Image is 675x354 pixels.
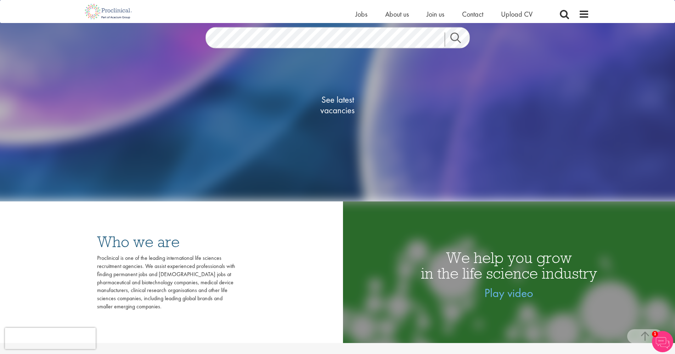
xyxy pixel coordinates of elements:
a: Job search submit button [445,33,475,47]
a: About us [385,10,409,19]
h3: Who we are [97,234,235,250]
span: See latest vacancies [302,95,373,116]
a: Contact [462,10,483,19]
a: Jobs [355,10,367,19]
span: 1 [652,331,658,337]
a: Upload CV [501,10,533,19]
a: Play video [484,285,533,301]
iframe: reCAPTCHA [5,328,96,349]
div: Proclinical is one of the leading international life sciences recruitment agencies. We assist exp... [97,254,235,311]
img: Chatbot [652,331,673,352]
a: Join us [427,10,444,19]
a: See latestvacancies [302,66,373,144]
